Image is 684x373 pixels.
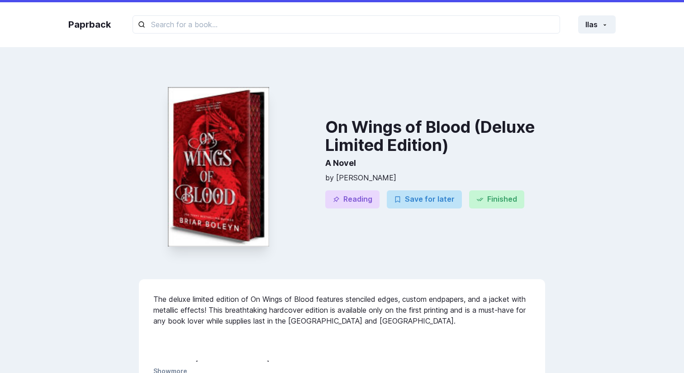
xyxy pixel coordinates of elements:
h2: A Novel [325,154,545,172]
span: [PERSON_NAME] [336,173,396,182]
input: Search for a book... [133,15,560,34]
button: Finished [469,190,524,208]
a: Paprback [68,18,111,31]
button: Save for later [387,190,462,208]
p: by [325,172,545,183]
button: llas [578,15,616,34]
button: Reading [325,190,380,208]
h3: On Wings of Blood (Deluxe Limited Edition) [325,118,545,154]
img: content [168,87,269,247]
div: The deluxe limited edition of On Wings of Blood features stenciled edges, custom endpapers, and a... [153,294,531,362]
